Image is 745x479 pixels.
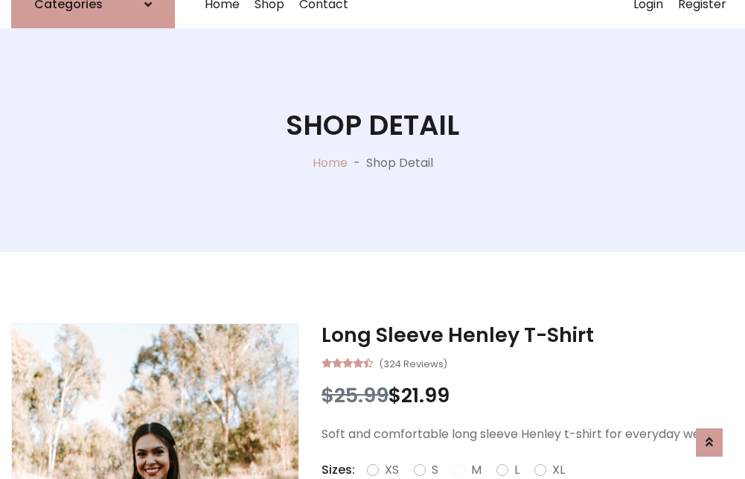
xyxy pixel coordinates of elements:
span: 21.99 [401,381,450,409]
p: - [348,154,366,172]
h3: Long Sleeve Henley T-Shirt [322,323,734,347]
h1: Shop Detail [286,109,459,142]
label: XS [385,461,399,479]
label: L [514,461,519,479]
small: (324 Reviews) [379,354,447,372]
p: Shop Detail [366,154,433,172]
p: Soft and comfortable long sleeve Henley t-shirt for everyday wear. [322,425,734,443]
label: S [432,461,438,479]
p: Sizes: [322,461,355,479]
h3: $ [322,384,734,407]
label: XL [552,461,565,479]
label: M [471,461,482,479]
span: $25.99 [322,381,389,409]
a: Home [313,154,348,171]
